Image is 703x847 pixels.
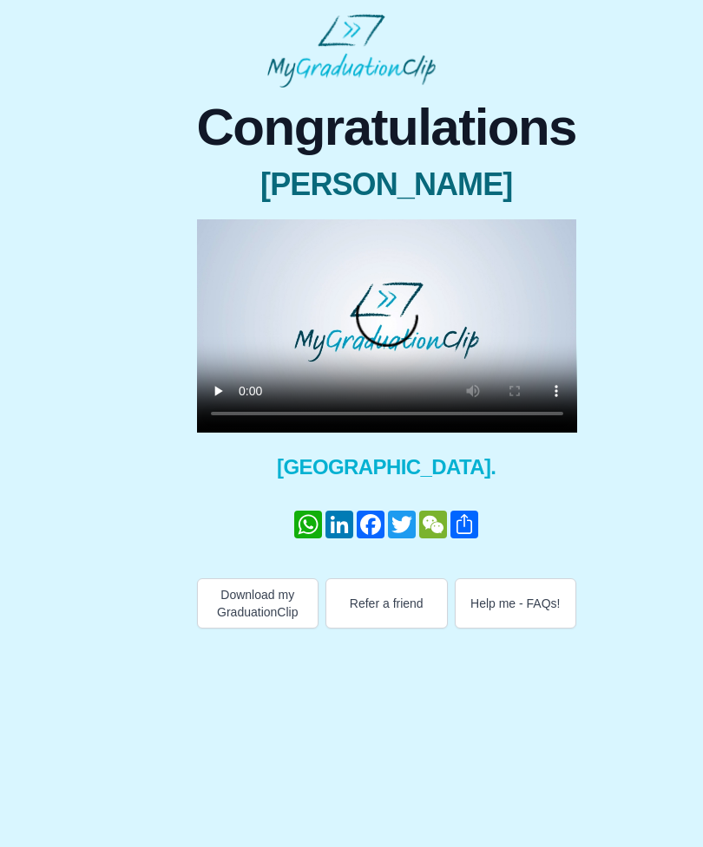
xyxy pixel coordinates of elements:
a: Facebook [355,511,386,538]
a: WhatsApp [292,511,324,538]
button: Help me - FAQs! [455,578,577,629]
button: Download my GraduationClip [197,578,319,629]
a: Twitter [386,511,417,538]
a: WeChat [417,511,449,538]
a: Share [449,511,480,538]
span: Congratulations [197,101,577,153]
span: [PERSON_NAME] [197,167,577,202]
span: [GEOGRAPHIC_DATA]. [197,453,577,481]
button: Refer a friend [325,578,448,629]
img: MyGraduationClip [267,14,437,88]
a: LinkedIn [324,511,355,538]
